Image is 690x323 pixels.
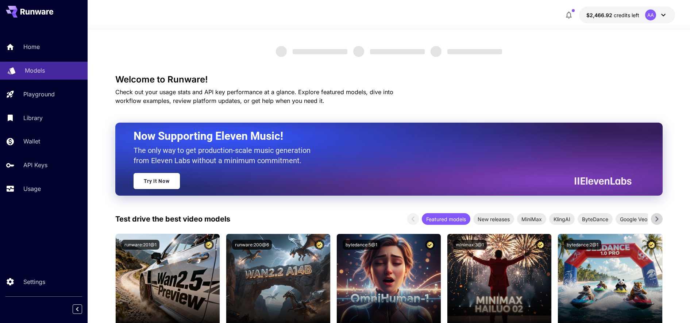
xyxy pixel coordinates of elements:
[536,240,546,250] button: Certified Model – Vetted for best performance and includes a commercial license.
[647,240,656,250] button: Certified Model – Vetted for best performance and includes a commercial license.
[473,215,514,223] span: New releases
[564,240,601,250] button: bytedance:2@1
[422,213,470,225] div: Featured models
[645,9,656,20] div: AA
[204,240,214,250] button: Certified Model – Vetted for best performance and includes a commercial license.
[232,240,272,250] button: runware:200@6
[614,12,639,18] span: credits left
[23,184,41,193] p: Usage
[122,240,159,250] button: runware:201@1
[549,215,575,223] span: KlingAI
[23,161,47,169] p: API Keys
[23,114,43,122] p: Library
[25,66,45,75] p: Models
[78,303,88,316] div: Collapse sidebar
[23,42,40,51] p: Home
[115,74,663,85] h3: Welcome to Runware!
[134,129,626,143] h2: Now Supporting Eleven Music!
[23,277,45,286] p: Settings
[549,213,575,225] div: KlingAI
[73,304,82,314] button: Collapse sidebar
[315,240,324,250] button: Certified Model – Vetted for best performance and includes a commercial license.
[616,213,652,225] div: Google Veo
[453,240,487,250] button: minimax:3@1
[616,215,652,223] span: Google Veo
[473,213,514,225] div: New releases
[134,145,316,166] p: The only way to get production-scale music generation from Eleven Labs without a minimum commitment.
[422,215,470,223] span: Featured models
[115,88,393,104] span: Check out your usage stats and API key performance at a glance. Explore featured models, dive int...
[586,12,614,18] span: $2,466.92
[586,11,639,19] div: $2,466.92312
[517,215,546,223] span: MiniMax
[579,7,675,23] button: $2,466.92312AA
[578,215,613,223] span: ByteDance
[343,240,380,250] button: bytedance:5@1
[115,214,230,224] p: Test drive the best video models
[425,240,435,250] button: Certified Model – Vetted for best performance and includes a commercial license.
[23,90,55,99] p: Playground
[517,213,546,225] div: MiniMax
[23,137,40,146] p: Wallet
[578,213,613,225] div: ByteDance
